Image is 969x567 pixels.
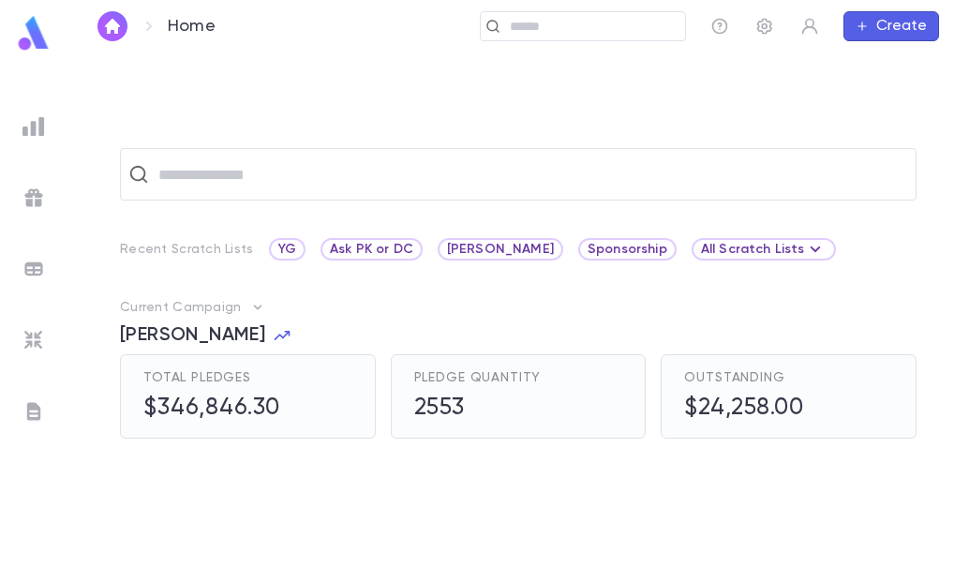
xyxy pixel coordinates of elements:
[271,242,304,257] span: YG
[22,400,45,423] img: letters_grey.7941b92b52307dd3b8a917253454ce1c.svg
[143,395,280,423] h5: $346,846.30
[168,16,216,37] p: Home
[414,395,465,423] h5: 2553
[843,11,939,41] button: Create
[120,242,254,257] p: Recent Scratch Lists
[684,370,784,385] span: Outstanding
[701,238,827,261] div: All Scratch Lists
[440,242,561,257] span: [PERSON_NAME]
[120,324,265,347] span: [PERSON_NAME]
[269,238,306,261] div: YG
[322,242,421,257] span: Ask PK or DC
[414,370,542,385] span: Pledge Quantity
[143,370,251,385] span: Total Pledges
[684,395,803,423] h5: $24,258.00
[438,238,563,261] div: [PERSON_NAME]
[22,258,45,280] img: batches_grey.339ca447c9d9533ef1741baa751efc33.svg
[580,242,675,257] span: Sponsorship
[578,238,677,261] div: Sponsorship
[22,187,45,209] img: campaigns_grey.99e729a5f7ee94e3726e6486bddda8f1.svg
[692,238,837,261] div: All Scratch Lists
[15,15,52,52] img: logo
[22,115,45,138] img: reports_grey.c525e4749d1bce6a11f5fe2a8de1b229.svg
[120,300,241,315] p: Current Campaign
[22,329,45,351] img: imports_grey.530a8a0e642e233f2baf0ef88e8c9fcb.svg
[321,238,423,261] div: Ask PK or DC
[101,19,124,34] img: home_white.a664292cf8c1dea59945f0da9f25487c.svg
